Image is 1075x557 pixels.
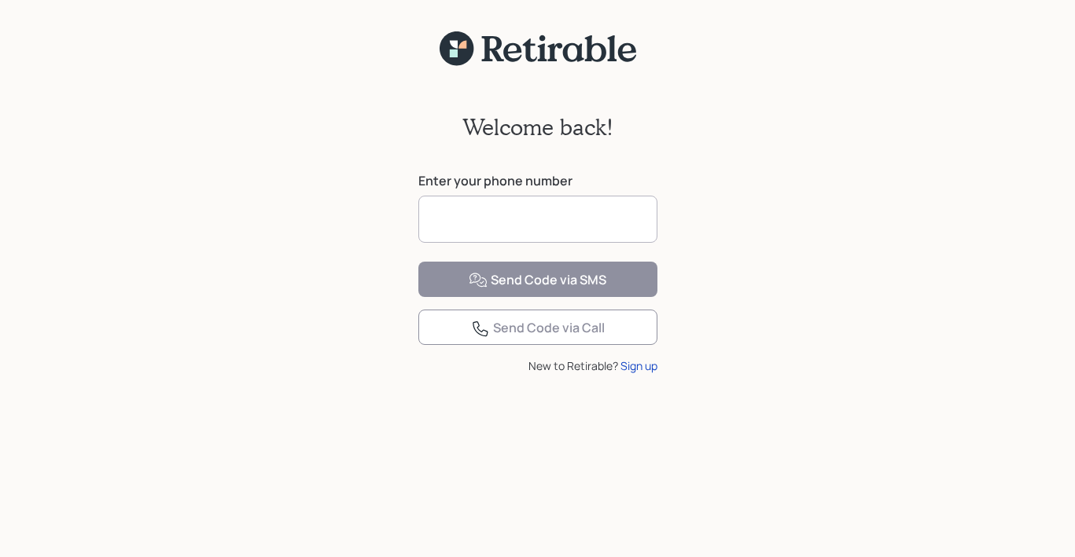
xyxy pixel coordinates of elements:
div: Sign up [620,357,657,374]
button: Send Code via SMS [418,262,657,297]
div: Send Code via Call [471,319,605,338]
button: Send Code via Call [418,310,657,345]
label: Enter your phone number [418,172,657,189]
div: Send Code via SMS [469,271,606,290]
div: New to Retirable? [418,357,657,374]
h2: Welcome back! [462,114,613,141]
